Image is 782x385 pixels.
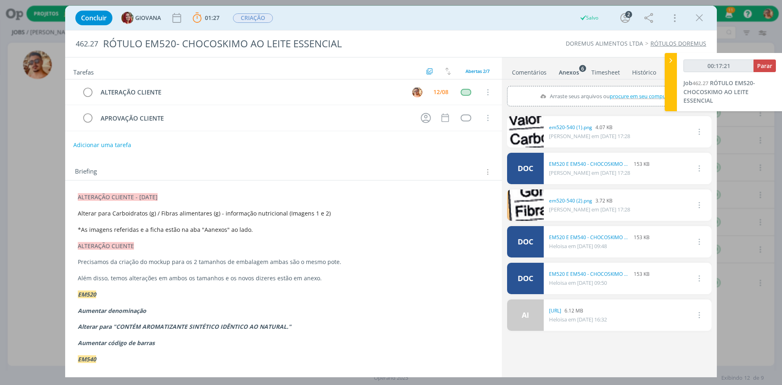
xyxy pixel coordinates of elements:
[757,62,772,70] span: Parar
[549,279,607,286] span: Heloisa em [DATE] 09:50
[412,87,422,97] img: V
[191,11,222,24] button: 01:27
[233,13,273,23] span: CRIAÇÃO
[549,271,630,278] a: EM520 E EM540 - CHOCOSKIMO AO LEITE ESSENCIAL.doc
[78,274,489,282] p: Além disso, temos alterações em ambos os tamanhos e os novos dizeres estão em anexo.
[445,68,451,75] img: arrow-down-up.svg
[566,40,643,47] a: DOREMUS ALIMENTOS LTDA
[78,290,96,298] em: EM520
[549,242,607,250] span: Heloisa em [DATE] 09:48
[411,86,423,98] button: V
[75,11,112,25] button: Concluir
[507,299,544,331] a: AI
[536,91,682,101] label: Arraste seus arquivos ou
[76,40,98,48] span: 462.27
[78,355,96,363] em: EM540
[97,87,404,97] div: ALTERAÇÃO CLIENTE
[549,132,630,140] span: [PERSON_NAME] em [DATE] 17:28
[512,65,547,77] a: Comentários
[549,161,630,168] a: EM520 E EM540 - CHOCOSKIMO AO LEITE ESSENCIAL.doc
[650,40,706,47] a: RÓTULOS DOREMUS
[233,13,273,23] button: CRIAÇÃO
[549,234,630,241] a: EM520 E EM540 - CHOCOSKIMO AO LEITE ESSENCIAL.doc
[65,6,717,377] div: dialog
[549,206,630,213] span: [PERSON_NAME] em [DATE] 17:28
[549,124,592,131] a: em520-540 (1).png
[78,242,134,250] span: ALTERAÇÃO CLIENTE
[73,138,132,152] button: Adicionar uma tarefa
[507,226,544,257] a: DOC
[100,34,440,54] div: RÓTULO EM520- CHOCOSKIMO AO LEITE ESSENCIAL
[205,14,220,22] span: 01:27
[507,263,544,294] a: DOC
[591,65,620,77] a: Timesheet
[78,226,253,233] span: *As imagens referidas e a ficha estão na aba "Aanexos" ao lado.
[579,65,586,72] sup: 6
[135,15,161,21] span: GIOVANA
[466,68,490,74] span: Abertas 2/7
[78,323,291,330] em: Alterar para "CONTÉM AROMATIZANTE SINTÉTICO IDÊNTICO AO NATURAL."
[579,14,598,22] div: Salvo
[507,153,544,184] a: DOC
[121,12,161,24] button: GGIOVANA
[549,124,630,131] div: 4.07 KB
[549,169,630,176] span: [PERSON_NAME] em [DATE] 17:28
[549,271,650,278] div: 153 KB
[73,66,94,76] span: Tarefas
[549,307,561,315] a: [URL]
[75,167,97,177] span: Briefing
[549,161,650,168] div: 153 KB
[78,339,155,347] em: Aumentar código de barras
[78,209,331,217] span: Alterar para Carboidratos (g) / Fibras alimentares (g) - informação nutricional (Imagens 1 e 2)
[121,12,134,24] img: G
[549,197,630,205] div: 3.72 KB
[683,79,755,104] span: RÓTULO EM520- CHOCOSKIMO AO LEITE ESSENCIAL
[610,92,679,100] span: procure em seu computador
[683,79,755,104] a: Job462.27RÓTULO EM520- CHOCOSKIMO AO LEITE ESSENCIAL
[632,65,657,77] a: Histórico
[559,68,579,77] div: Anexos
[549,307,607,315] div: 6.12 MB
[78,307,146,315] em: Aumentar denominação
[549,316,607,323] span: Heloisa em [DATE] 16:32
[619,11,632,24] button: 2
[692,79,708,87] span: 462.27
[549,234,650,241] div: 153 KB
[97,113,413,123] div: APROVAÇÃO CLIENTE
[625,11,632,18] div: 2
[78,258,341,266] span: Precisamos da criação do mockup para os 2 tamanhos de embalagem ambas são o mesmo pote.
[753,59,776,72] button: Parar
[433,89,448,95] div: 12/08
[81,15,107,21] span: Concluir
[78,193,158,201] span: ALTERAÇÃO CLIENTE - [DATE]
[549,197,592,205] a: em520-540 (2).png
